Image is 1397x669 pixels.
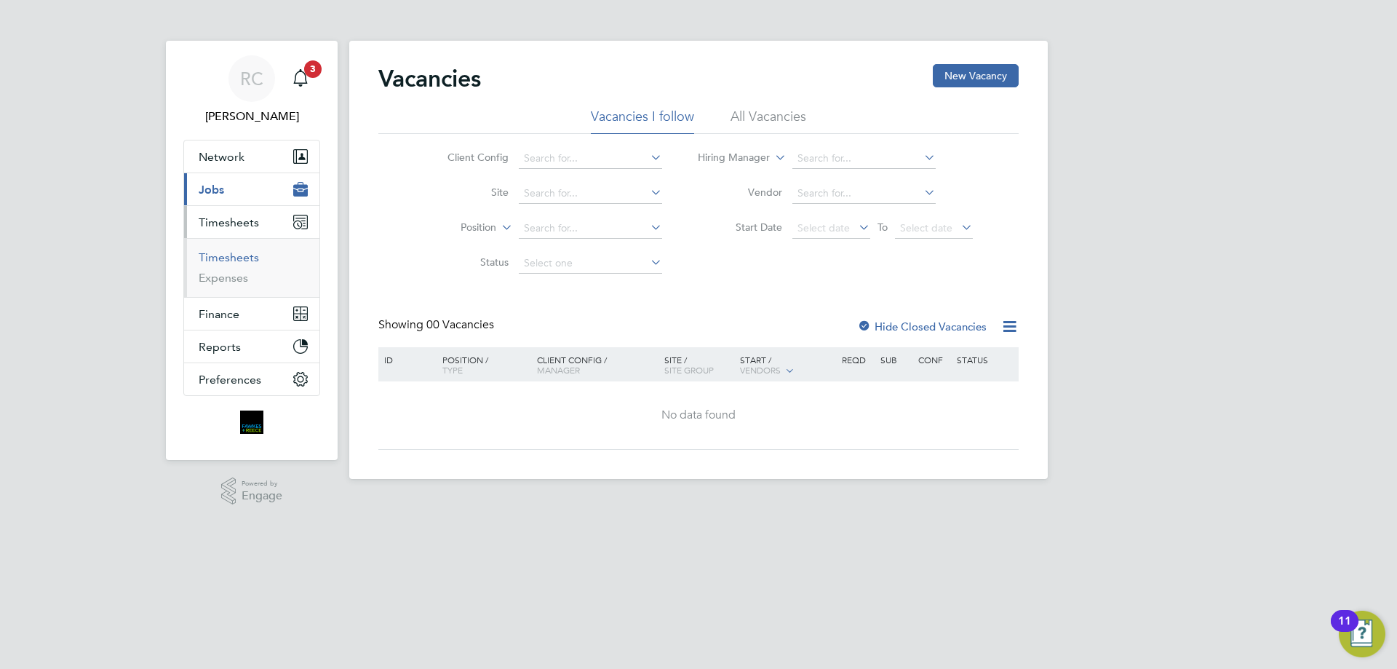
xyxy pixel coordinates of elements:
input: Select one [519,253,662,274]
button: Timesheets [184,206,319,238]
div: 11 [1338,621,1351,640]
a: Powered byEngage [221,478,283,505]
a: Go to home page [183,411,320,434]
label: Vendor [698,186,782,199]
span: Powered by [242,478,282,490]
img: bromak-logo-retina.png [240,411,263,434]
div: Position / [431,347,533,382]
h2: Vacancies [378,64,481,93]
label: Hiring Manager [686,151,770,165]
span: To [873,218,892,237]
span: Manager [537,364,580,376]
label: Client Config [425,151,509,164]
button: Finance [184,298,319,330]
div: Client Config / [533,347,661,382]
label: Start Date [698,221,782,234]
input: Search for... [792,149,936,169]
button: Preferences [184,363,319,395]
span: RC [240,69,263,88]
li: Vacancies I follow [591,108,694,134]
div: Start / [736,347,838,384]
span: Select date [900,221,952,234]
input: Search for... [792,183,936,204]
span: Type [442,364,463,376]
span: 00 Vacancies [426,317,494,332]
label: Position [413,221,496,235]
span: 3 [304,60,322,78]
input: Search for... [519,149,662,169]
a: RC[PERSON_NAME] [183,55,320,125]
div: Sub [877,347,915,372]
span: Jobs [199,183,224,197]
span: Roselyn Coelho [183,108,320,125]
span: Site Group [664,364,714,376]
button: Open Resource Center, 11 new notifications [1339,611,1385,657]
span: Finance [199,307,239,321]
button: Reports [184,330,319,363]
input: Search for... [519,183,662,204]
span: Vendors [740,364,781,376]
label: Hide Closed Vacancies [857,320,987,333]
a: Timesheets [199,250,259,264]
button: Jobs [184,173,319,205]
span: Preferences [199,373,261,387]
label: Site [425,186,509,199]
div: Site / [661,347,737,382]
label: Status [425,256,509,269]
button: Network [184,140,319,173]
li: All Vacancies [731,108,806,134]
span: Engage [242,490,282,502]
span: Reports [199,340,241,354]
div: ID [381,347,431,372]
span: Timesheets [199,215,259,229]
a: Expenses [199,271,248,285]
div: Showing [378,317,497,333]
div: Timesheets [184,238,319,297]
a: 3 [286,55,315,102]
div: Status [953,347,1016,372]
span: Network [199,150,244,164]
div: Conf [915,347,952,372]
input: Search for... [519,218,662,239]
button: New Vacancy [933,64,1019,87]
nav: Main navigation [166,41,338,460]
span: Select date [797,221,850,234]
div: Reqd [838,347,876,372]
div: No data found [381,408,1016,423]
